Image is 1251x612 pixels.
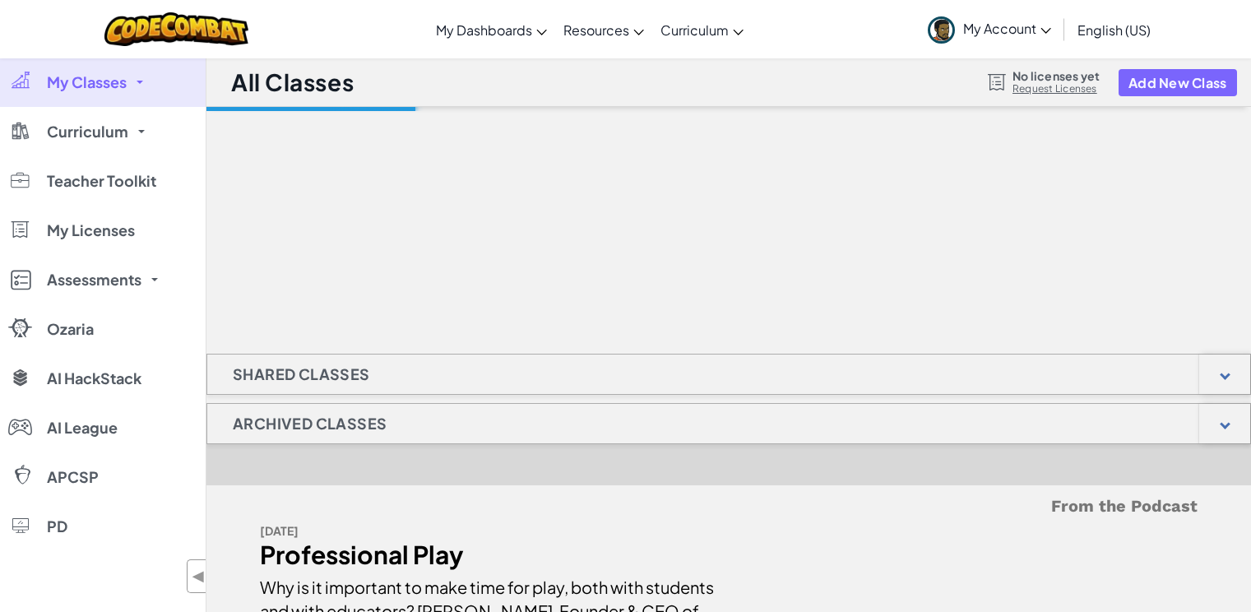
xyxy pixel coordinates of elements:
[47,420,118,435] span: AI League
[660,21,729,39] span: Curriculum
[47,322,94,336] span: Ozaria
[1077,21,1151,39] span: English (US)
[963,20,1051,37] span: My Account
[47,272,141,287] span: Assessments
[563,21,629,39] span: Resources
[47,371,141,386] span: AI HackStack
[104,12,248,46] img: CodeCombat logo
[47,174,156,188] span: Teacher Toolkit
[428,7,555,52] a: My Dashboards
[1012,82,1100,95] a: Request Licenses
[1119,69,1237,96] button: Add New Class
[436,21,532,39] span: My Dashboards
[47,223,135,238] span: My Licenses
[928,16,955,44] img: avatar
[192,564,206,588] span: ◀
[1069,7,1159,52] a: English (US)
[652,7,752,52] a: Curriculum
[555,7,652,52] a: Resources
[260,494,1198,519] h5: From the Podcast
[207,403,412,444] h1: Archived Classes
[260,543,716,567] div: Professional Play
[47,75,127,90] span: My Classes
[920,3,1059,55] a: My Account
[207,354,396,395] h1: Shared Classes
[1012,69,1100,82] span: No licenses yet
[260,519,716,543] div: [DATE]
[231,67,354,98] h1: All Classes
[47,124,128,139] span: Curriculum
